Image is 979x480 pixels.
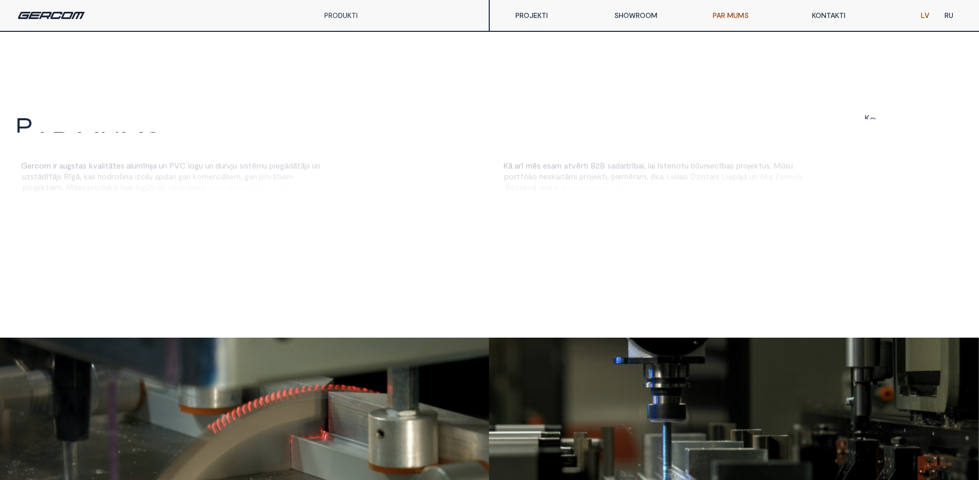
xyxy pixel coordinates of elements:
span: a [551,161,555,170]
span: ā [565,172,569,181]
span: G [21,161,27,170]
span: ē [576,161,581,170]
span: j [57,172,58,181]
span: g [178,172,182,181]
span: i [616,172,617,181]
span: a [33,127,52,152]
span: i [274,161,275,170]
span: r [224,161,227,170]
span: r [633,172,636,181]
span: ā [222,172,226,181]
span: e [673,172,677,181]
span: M [120,127,144,152]
span: v [227,161,231,170]
span: g [280,161,284,170]
a: PRODUKTI [324,11,358,20]
span: ī [69,172,71,181]
span: r [264,172,266,181]
span: . [770,161,771,170]
span: n [701,172,706,181]
span: u [312,161,316,170]
span: z [696,172,700,181]
span: r [172,172,175,181]
span: k [89,161,93,170]
span: I [901,118,903,128]
span: n [124,172,128,181]
span: a [611,161,615,170]
span: r [112,172,114,181]
span: a [59,161,63,170]
span: r [581,161,583,170]
span: o [524,172,529,181]
a: KONTAKTI [804,5,903,26]
span: b [722,161,726,170]
span: a [564,161,568,170]
span: m [555,161,562,170]
span: r [713,172,716,181]
span: b [626,161,631,170]
span: A [920,118,925,128]
span: m [44,161,51,170]
span: a [249,172,253,181]
span: N [895,118,901,128]
span: l [529,172,530,181]
span: i [708,161,710,170]
span: i [530,172,532,181]
span: P [15,114,33,138]
a: SHOWROOM [606,5,705,26]
span: a [650,161,654,170]
span: J [903,118,908,128]
span: o [190,161,195,170]
span: u [22,172,26,181]
span: j [748,161,750,170]
span: k [754,161,759,170]
span: s [537,161,541,170]
span: a [679,172,683,181]
span: c [34,161,39,170]
span: ā [52,172,57,181]
span: i [123,172,124,181]
span: r [584,172,586,181]
span: k [598,172,602,181]
span: j [305,161,306,170]
span: n [253,172,257,181]
span: e [282,172,286,181]
span: u [233,161,237,170]
span: r [624,161,626,170]
span: a [88,172,92,181]
span: i [280,172,282,181]
span: v [268,172,272,181]
span: V [174,161,180,170]
span: t [75,161,79,170]
span: t [561,172,565,181]
span: k [84,172,88,181]
span: e [593,172,598,181]
span: s [716,172,719,181]
span: a [79,161,83,170]
a: PROJEKTI [508,5,606,26]
span: a [709,172,713,181]
span: s [785,161,789,170]
span: b [691,161,695,170]
span: B [590,161,596,170]
span: a [620,161,624,170]
span: I [69,127,76,152]
span: i [220,172,222,181]
span: U [100,127,120,152]
span: k [655,172,659,181]
span: o [509,172,514,181]
span: 2 [596,161,600,170]
span: ē [252,161,256,170]
span: i [560,172,561,181]
span: i [576,172,577,181]
span: s [547,161,551,170]
span: i [175,172,176,181]
span: a [98,161,102,170]
span: t [759,161,762,170]
span: i [266,172,268,181]
span: t [105,161,108,170]
span: s [306,161,310,170]
span: B [600,161,605,170]
span: e [229,172,234,181]
span: ē [532,161,537,170]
